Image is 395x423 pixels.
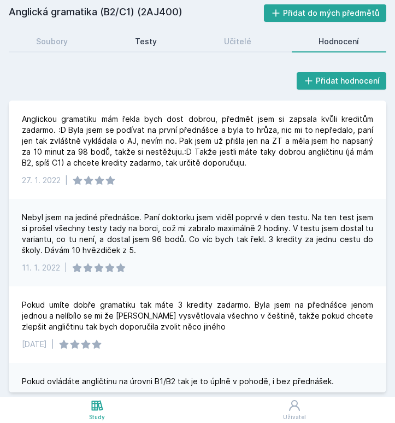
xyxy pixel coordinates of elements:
h2: Anglická gramatika (B2/C1) (2AJ400) [9,4,264,22]
a: Soubory [9,31,95,52]
div: Uživatel [283,413,306,421]
div: Testy [135,36,157,47]
button: Přidat hodnocení [297,72,387,90]
div: Soubory [36,36,68,47]
div: [DATE] [22,339,47,350]
a: Testy [108,31,184,52]
div: Učitelé [224,36,251,47]
div: 27. 1. 2022 [22,175,61,186]
a: Uživatel [194,397,395,423]
div: | [64,262,67,273]
div: Hodnocení [319,36,359,47]
div: | [65,175,68,186]
div: Study [89,413,105,421]
a: Učitelé [197,31,279,52]
div: Pokud ovládáte angličtinu na úrovni B1/B2 tak je to úplně v pohodě, i bez přednášek. [22,376,334,387]
div: Anglickou gramatiku mám řekla bych dost dobrou, předmět jsem si zapsala kvůli kreditům zadarmo. :... [22,114,373,168]
div: Nebyl jsem na jediné přednášce. Paní doktorku jsem viděl poprvé v den testu. Na ten test jsem si ... [22,212,373,256]
div: Pokud umíte dobře gramatiku tak máte 3 kredity zadarmo. Byla jsem na přednášce jenom jednou a nel... [22,299,373,332]
div: 11. 1. 2022 [22,262,60,273]
a: Hodnocení [292,31,386,52]
button: Přidat do mých předmětů [264,4,387,22]
div: | [51,339,54,350]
